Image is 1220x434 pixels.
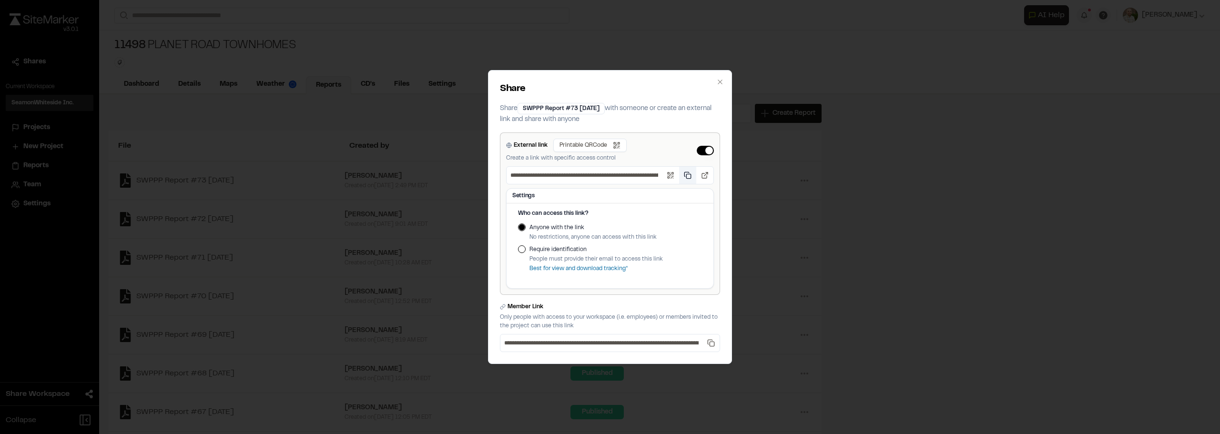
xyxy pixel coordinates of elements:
[500,82,720,96] h2: Share
[529,245,663,254] label: Require identification
[500,313,720,330] p: Only people with access to your workspace (i.e. employees) or members invited to the project can ...
[506,154,627,162] p: Create a link with specific access control
[508,303,543,311] label: Member Link
[553,139,627,152] button: Printable QRCode
[518,103,605,114] div: SWPPP Report #73 [DATE]
[529,255,663,263] p: People must provide their email to access this link
[500,103,720,125] p: Share with someone or create an external link and share with anyone
[514,141,548,150] label: External link
[512,192,708,200] h3: Settings
[518,209,702,218] h4: Who can access this link?
[529,223,657,232] label: Anyone with the link
[529,233,657,242] p: No restrictions, anyone can access with this link
[529,264,663,273] p: Best for view and download tracking*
